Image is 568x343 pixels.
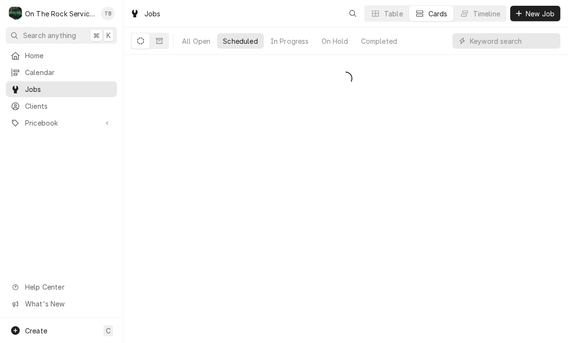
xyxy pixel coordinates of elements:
[428,9,448,19] div: Cards
[6,279,117,295] a: Go to Help Center
[345,6,361,21] button: Open search
[25,101,112,111] span: Clients
[6,296,117,312] a: Go to What's New
[361,36,397,46] div: Completed
[271,36,309,46] div: In Progress
[384,9,403,19] div: Table
[23,30,76,40] span: Search anything
[123,68,568,89] div: Scheduled Jobs List Loading
[473,9,500,19] div: Timeline
[6,64,117,80] a: Calendar
[106,326,111,336] span: C
[524,9,556,19] span: New Job
[9,7,22,20] div: O
[25,299,111,309] span: What's New
[93,30,100,40] span: ⌘
[25,327,47,335] span: Create
[101,7,115,20] div: TB
[6,81,117,97] a: Jobs
[9,7,22,20] div: On The Rock Services's Avatar
[6,115,117,131] a: Go to Pricebook
[223,36,258,46] div: Scheduled
[25,9,96,19] div: On The Rock Services
[339,68,352,89] span: Loading...
[25,67,112,77] span: Calendar
[25,51,112,61] span: Home
[322,36,349,46] div: On Hold
[25,282,111,292] span: Help Center
[182,36,210,46] div: All Open
[6,98,117,114] a: Clients
[6,48,117,64] a: Home
[6,27,117,44] button: Search anything⌘K
[470,33,555,49] input: Keyword search
[510,6,560,21] button: New Job
[25,118,98,128] span: Pricebook
[25,84,112,94] span: Jobs
[101,7,115,20] div: Todd Brady's Avatar
[106,30,111,40] span: K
